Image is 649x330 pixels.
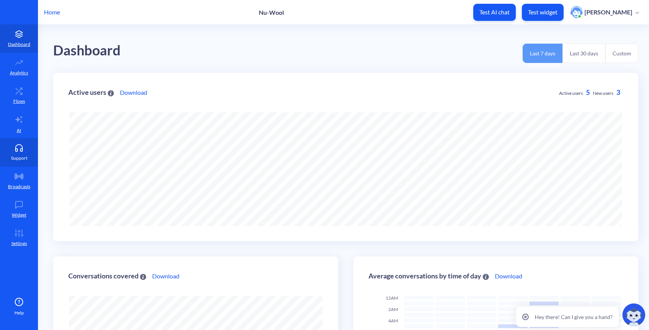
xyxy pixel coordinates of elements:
p: [PERSON_NAME] [584,8,632,16]
button: user photo[PERSON_NAME] [567,5,643,19]
p: Home [44,8,60,17]
p: Flows [13,98,25,105]
span: Active users [559,90,583,96]
span: 5 [586,88,590,96]
div: Active users [68,89,114,96]
span: New users [593,90,613,96]
span: 3 [616,88,620,96]
a: Download [495,272,522,281]
p: Widget [12,212,26,218]
p: Support [11,155,27,162]
p: Broadcasts [8,183,30,190]
button: Test widget [522,4,564,21]
div: Dashboard [53,40,121,61]
span: 12AM [386,295,398,301]
span: 4AM [388,318,398,324]
p: AI [17,127,21,134]
p: Dashboard [8,41,30,48]
div: Average conversations by time of day [369,272,489,280]
p: Analytics [10,69,28,76]
p: Test AI chat [479,8,510,16]
img: copilot-icon.svg [622,303,645,326]
span: 2AM [388,306,398,312]
a: Download [120,88,147,97]
p: Hey there! Can I give you a hand? [535,313,613,321]
button: Test AI chat [473,4,516,21]
div: Conversations covered [68,272,146,280]
p: Test widget [528,8,558,16]
a: Download [152,272,180,281]
span: Help [14,310,24,316]
button: Last 7 days [523,44,562,63]
p: Nu-Wool [259,9,284,16]
img: user photo [570,6,583,18]
button: Last 30 days [562,44,605,63]
p: Settings [11,240,27,247]
button: Custom [605,44,638,63]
